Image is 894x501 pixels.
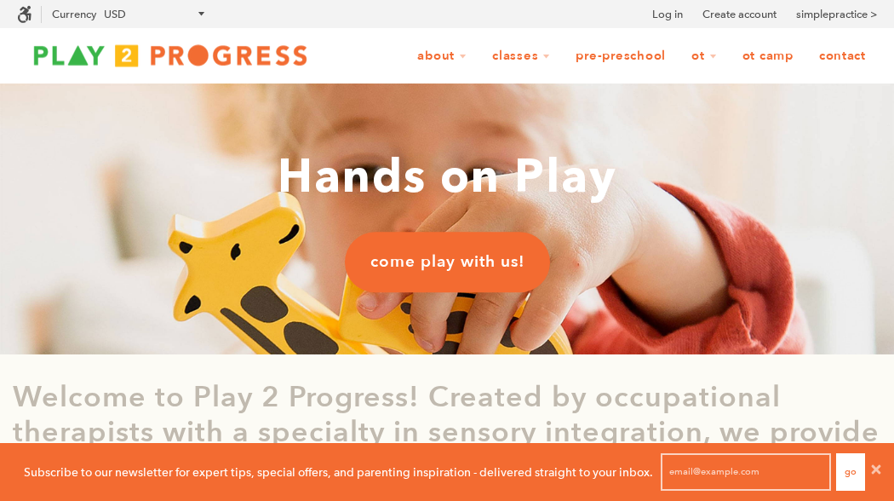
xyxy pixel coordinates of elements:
a: Contact [808,40,877,72]
a: About [406,40,478,72]
a: come play with us! [345,233,550,292]
a: Pre-Preschool [564,40,677,72]
a: Classes [481,40,561,72]
p: Subscribe to our newsletter for expert tips, special offers, and parenting inspiration - delivere... [24,463,653,481]
span: come play with us! [370,251,524,274]
img: Play2Progress logo [17,38,324,72]
a: simplepractice > [796,6,877,23]
input: email@example.com [661,453,831,491]
label: Currency [52,8,96,20]
button: Go [836,453,865,491]
a: Log in [652,6,683,23]
a: OT Camp [731,40,805,72]
a: Create account [702,6,777,23]
a: OT [680,40,728,72]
